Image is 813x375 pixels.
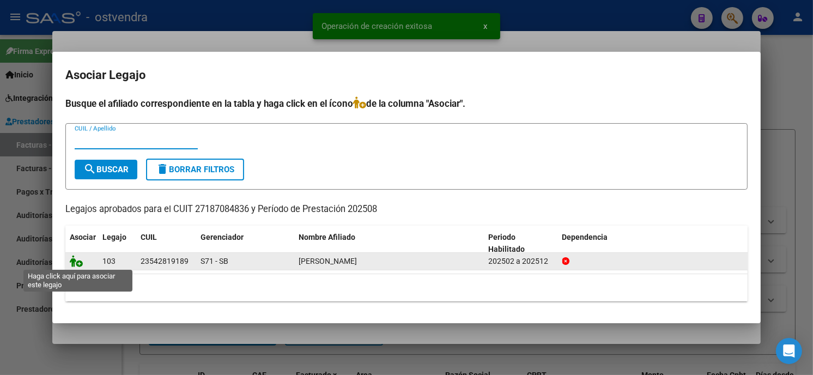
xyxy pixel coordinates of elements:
[70,233,96,241] span: Asociar
[65,203,748,216] p: Legajos aprobados para el CUIT 27187084836 y Período de Prestación 202508
[156,162,169,176] mat-icon: delete
[776,338,802,364] div: Open Intercom Messenger
[102,233,126,241] span: Legajo
[65,65,748,86] h2: Asociar Legajo
[489,255,554,268] div: 202502 a 202512
[196,226,294,262] datatable-header-cell: Gerenciador
[299,257,357,265] span: QUIÑONES FERRARA BENJAMIN GERMAN
[65,96,748,111] h4: Busque el afiliado correspondiente en la tabla y haga click en el ícono de la columna "Asociar".
[201,257,228,265] span: S71 - SB
[294,226,484,262] datatable-header-cell: Nombre Afiliado
[156,165,234,174] span: Borrar Filtros
[562,233,608,241] span: Dependencia
[83,162,96,176] mat-icon: search
[146,159,244,180] button: Borrar Filtros
[141,255,189,268] div: 23542819189
[65,226,98,262] datatable-header-cell: Asociar
[136,226,196,262] datatable-header-cell: CUIL
[489,233,525,254] span: Periodo Habilitado
[299,233,355,241] span: Nombre Afiliado
[98,226,136,262] datatable-header-cell: Legajo
[65,274,748,301] div: 1 registros
[102,257,116,265] span: 103
[484,226,558,262] datatable-header-cell: Periodo Habilitado
[141,233,157,241] span: CUIL
[83,165,129,174] span: Buscar
[75,160,137,179] button: Buscar
[201,233,244,241] span: Gerenciador
[558,226,748,262] datatable-header-cell: Dependencia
